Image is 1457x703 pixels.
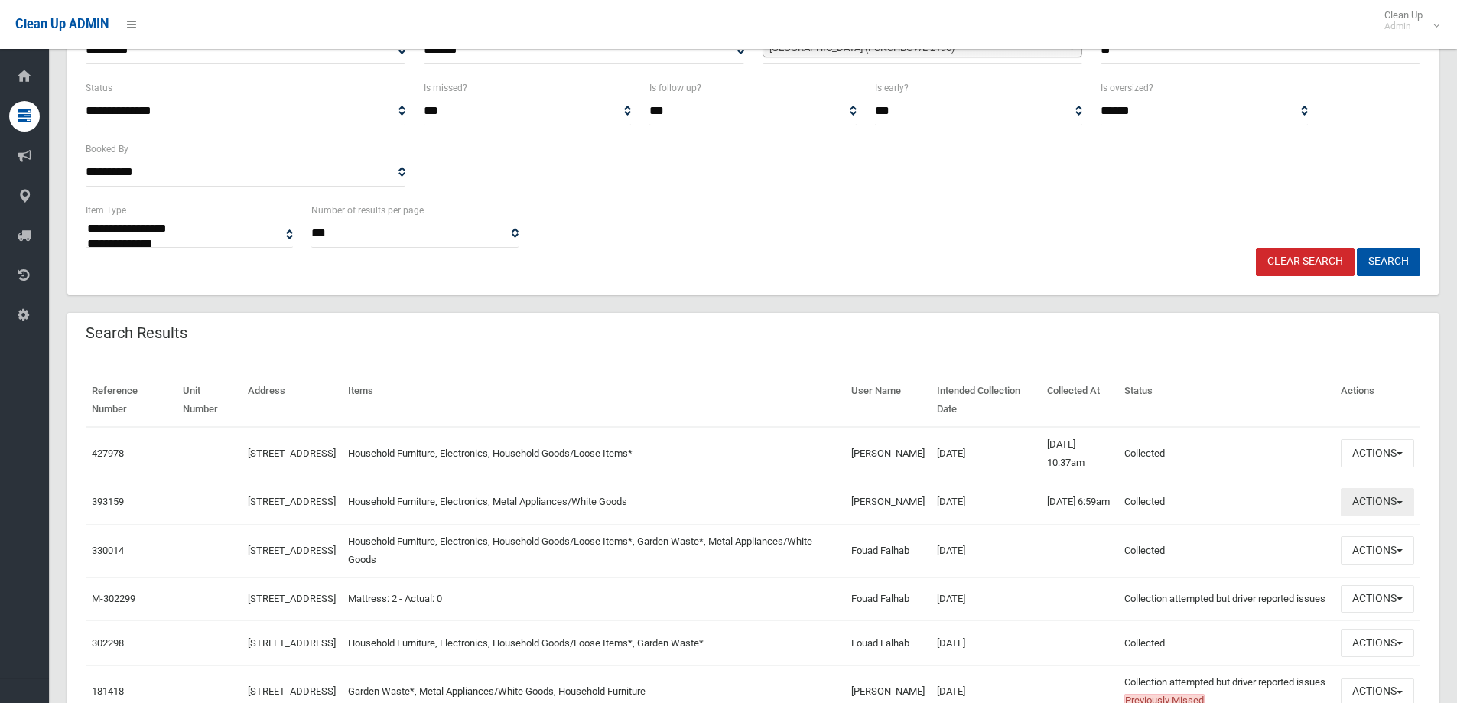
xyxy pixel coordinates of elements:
a: 427978 [92,448,124,459]
td: [DATE] 10:37am [1041,427,1118,480]
td: [DATE] 6:59am [1041,480,1118,524]
th: Unit Number [177,374,242,427]
label: Booked By [86,141,128,158]
a: Clear Search [1256,248,1355,276]
a: [STREET_ADDRESS] [248,448,336,459]
td: [DATE] [931,621,1041,666]
a: [STREET_ADDRESS] [248,496,336,507]
td: Household Furniture, Electronics, Household Goods/Loose Items* [342,427,845,480]
a: 330014 [92,545,124,556]
label: Is follow up? [649,80,701,96]
button: Actions [1341,439,1414,467]
button: Actions [1341,585,1414,613]
button: Actions [1341,536,1414,565]
th: User Name [845,374,931,427]
a: 302298 [92,637,124,649]
label: Number of results per page [311,202,424,219]
td: Household Furniture, Electronics, Household Goods/Loose Items*, Garden Waste*, Metal Appliances/W... [342,524,845,577]
td: Collected [1118,427,1335,480]
td: [DATE] [931,524,1041,577]
span: Clean Up ADMIN [15,17,109,31]
button: Search [1357,248,1420,276]
td: [PERSON_NAME] [845,427,931,480]
th: Reference Number [86,374,177,427]
a: [STREET_ADDRESS] [248,685,336,697]
label: Is oversized? [1101,80,1153,96]
a: 393159 [92,496,124,507]
td: Collected [1118,621,1335,666]
td: [PERSON_NAME] [845,480,931,524]
label: Item Type [86,202,126,219]
td: Fouad Falhab [845,524,931,577]
th: Intended Collection Date [931,374,1041,427]
td: [DATE] [931,480,1041,524]
th: Items [342,374,845,427]
th: Status [1118,374,1335,427]
header: Search Results [67,318,206,348]
label: Is early? [875,80,909,96]
td: Household Furniture, Electronics, Household Goods/Loose Items*, Garden Waste* [342,621,845,666]
small: Admin [1384,21,1423,32]
td: Household Furniture, Electronics, Metal Appliances/White Goods [342,480,845,524]
td: [DATE] [931,577,1041,621]
td: Fouad Falhab [845,577,931,621]
td: Mattress: 2 - Actual: 0 [342,577,845,621]
a: [STREET_ADDRESS] [248,593,336,604]
th: Address [242,374,342,427]
th: Actions [1335,374,1420,427]
th: Collected At [1041,374,1118,427]
a: [STREET_ADDRESS] [248,545,336,556]
td: Fouad Falhab [845,621,931,666]
td: Collected [1118,524,1335,577]
a: M-302299 [92,593,135,604]
a: [STREET_ADDRESS] [248,637,336,649]
button: Actions [1341,488,1414,516]
a: 181418 [92,685,124,697]
label: Status [86,80,112,96]
span: Clean Up [1377,9,1438,32]
button: Actions [1341,629,1414,657]
td: [DATE] [931,427,1041,480]
td: Collection attempted but driver reported issues [1118,577,1335,621]
td: Collected [1118,480,1335,524]
label: Is missed? [424,80,467,96]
